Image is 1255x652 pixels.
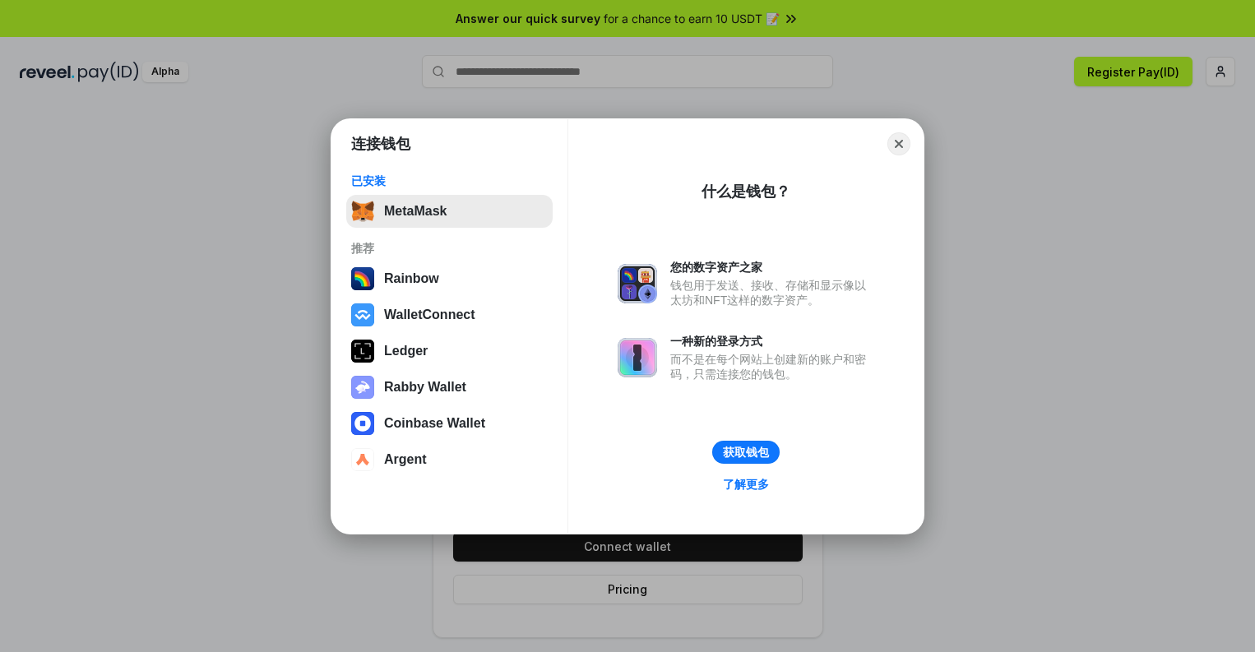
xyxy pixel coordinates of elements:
button: Close [887,132,910,155]
div: 获取钱包 [723,445,769,460]
button: Rainbow [346,262,553,295]
div: MetaMask [384,204,447,219]
div: 推荐 [351,241,548,256]
a: 了解更多 [713,474,779,495]
div: Coinbase Wallet [384,416,485,431]
button: Argent [346,443,553,476]
div: 了解更多 [723,477,769,492]
img: svg+xml,%3Csvg%20width%3D%2228%22%20height%3D%2228%22%20viewBox%3D%220%200%2028%2028%22%20fill%3D... [351,448,374,471]
div: Ledger [384,344,428,358]
button: Coinbase Wallet [346,407,553,440]
h1: 连接钱包 [351,134,410,154]
img: svg+xml,%3Csvg%20width%3D%2228%22%20height%3D%2228%22%20viewBox%3D%220%200%2028%2028%22%20fill%3D... [351,412,374,435]
img: svg+xml,%3Csvg%20width%3D%2228%22%20height%3D%2228%22%20viewBox%3D%220%200%2028%2028%22%20fill%3D... [351,303,374,326]
div: 一种新的登录方式 [670,334,874,349]
img: svg+xml,%3Csvg%20xmlns%3D%22http%3A%2F%2Fwww.w3.org%2F2000%2Fsvg%22%20width%3D%2228%22%20height%3... [351,340,374,363]
button: Ledger [346,335,553,368]
div: Rabby Wallet [384,380,466,395]
button: MetaMask [346,195,553,228]
img: svg+xml,%3Csvg%20xmlns%3D%22http%3A%2F%2Fwww.w3.org%2F2000%2Fsvg%22%20fill%3D%22none%22%20viewBox... [618,338,657,377]
div: Argent [384,452,427,467]
div: Rainbow [384,271,439,286]
div: WalletConnect [384,308,475,322]
img: svg+xml,%3Csvg%20fill%3D%22none%22%20height%3D%2233%22%20viewBox%3D%220%200%2035%2033%22%20width%... [351,200,374,223]
img: svg+xml,%3Csvg%20xmlns%3D%22http%3A%2F%2Fwww.w3.org%2F2000%2Fsvg%22%20fill%3D%22none%22%20viewBox... [351,376,374,399]
div: 而不是在每个网站上创建新的账户和密码，只需连接您的钱包。 [670,352,874,381]
div: 您的数字资产之家 [670,260,874,275]
button: WalletConnect [346,298,553,331]
button: 获取钱包 [712,441,780,464]
img: svg+xml,%3Csvg%20width%3D%22120%22%20height%3D%22120%22%20viewBox%3D%220%200%20120%20120%22%20fil... [351,267,374,290]
button: Rabby Wallet [346,371,553,404]
img: svg+xml,%3Csvg%20xmlns%3D%22http%3A%2F%2Fwww.w3.org%2F2000%2Fsvg%22%20fill%3D%22none%22%20viewBox... [618,264,657,303]
div: 已安装 [351,173,548,188]
div: 钱包用于发送、接收、存储和显示像以太坊和NFT这样的数字资产。 [670,278,874,308]
div: 什么是钱包？ [702,182,790,201]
